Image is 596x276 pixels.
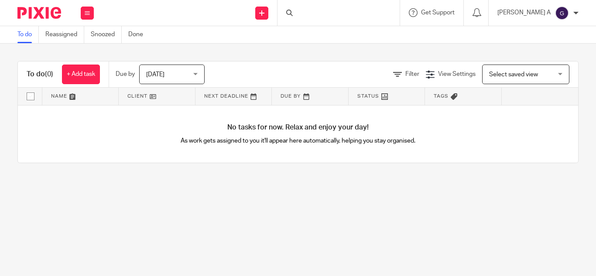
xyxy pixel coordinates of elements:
span: Get Support [421,10,455,16]
a: Reassigned [45,26,84,43]
p: [PERSON_NAME] A [497,8,551,17]
img: svg%3E [555,6,569,20]
a: To do [17,26,39,43]
p: As work gets assigned to you it'll appear here automatically, helping you stay organised. [158,136,438,145]
span: Tags [434,94,449,99]
span: Select saved view [489,72,538,78]
a: + Add task [62,65,100,84]
h1: To do [27,70,53,79]
span: View Settings [438,71,476,77]
a: Done [128,26,150,43]
img: Pixie [17,7,61,19]
span: Filter [405,71,419,77]
h4: No tasks for now. Relax and enjoy your day! [18,123,578,132]
p: Due by [116,70,135,78]
a: Snoozed [91,26,122,43]
span: (0) [45,71,53,78]
span: [DATE] [146,72,164,78]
